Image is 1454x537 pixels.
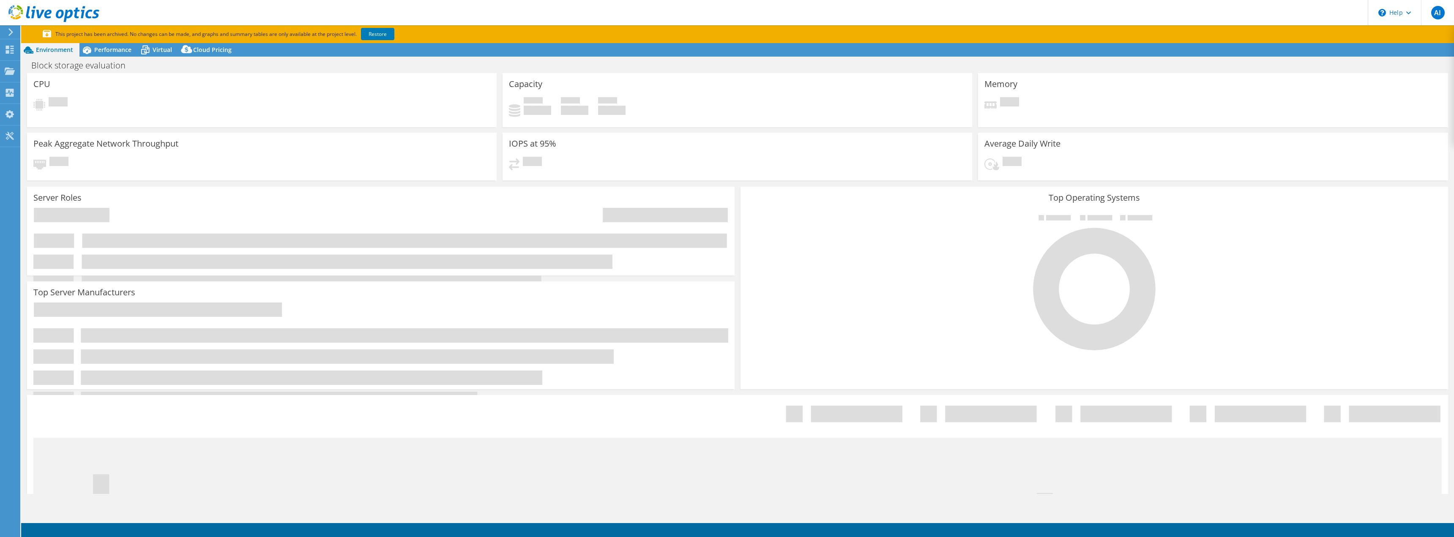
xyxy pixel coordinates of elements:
p: This project has been archived. No changes can be made, and graphs and summary tables are only av... [43,30,457,39]
span: Free [561,97,580,106]
h3: CPU [33,79,50,89]
span: Performance [94,46,131,54]
span: Cloud Pricing [193,46,232,54]
span: Virtual [153,46,172,54]
span: Pending [49,97,68,109]
span: Used [524,97,543,106]
span: Total [598,97,617,106]
h1: Block storage evaluation [27,61,139,70]
h3: Top Operating Systems [747,193,1442,202]
h3: Server Roles [33,193,82,202]
span: Pending [49,157,68,168]
span: Pending [1003,157,1022,168]
h3: Average Daily Write [984,139,1060,148]
span: Pending [1000,97,1019,109]
h3: Memory [984,79,1017,89]
h3: Capacity [509,79,542,89]
span: AI [1431,6,1445,19]
h4: 0 GiB [561,106,588,115]
span: Pending [523,157,542,168]
h3: Peak Aggregate Network Throughput [33,139,178,148]
h4: 0 GiB [524,106,551,115]
span: Environment [36,46,73,54]
a: Restore [361,28,394,40]
h3: IOPS at 95% [509,139,556,148]
h4: 0 GiB [598,106,626,115]
h3: Top Server Manufacturers [33,288,135,297]
svg: \n [1378,9,1386,16]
